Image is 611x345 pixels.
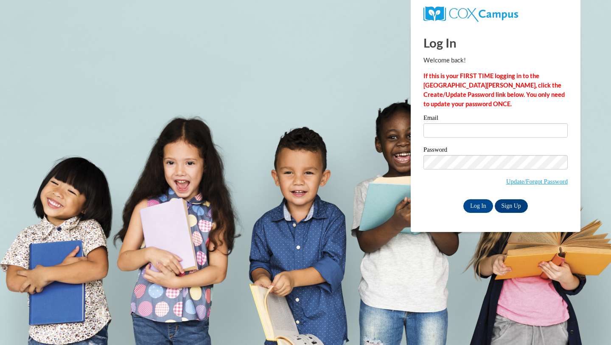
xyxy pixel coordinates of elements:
a: COX Campus [423,10,518,17]
p: Welcome back! [423,56,568,65]
a: Update/Forgot Password [506,178,568,185]
input: Log In [463,199,493,213]
label: Email [423,115,568,123]
strong: If this is your FIRST TIME logging in to the [GEOGRAPHIC_DATA][PERSON_NAME], click the Create/Upd... [423,72,565,107]
img: COX Campus [423,6,518,22]
h1: Log In [423,34,568,51]
label: Password [423,147,568,155]
a: Sign Up [495,199,528,213]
